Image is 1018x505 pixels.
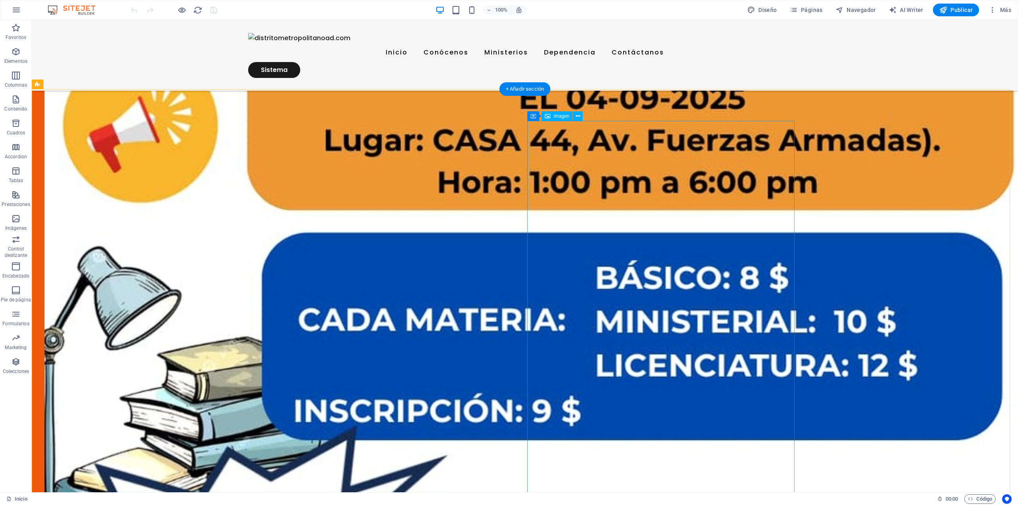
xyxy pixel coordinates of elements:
button: reload [193,5,202,15]
button: Usercentrics [1002,494,1012,504]
span: Más [989,6,1011,14]
span: Diseño [747,6,777,14]
p: Accordion [5,153,27,160]
button: AI Writer [886,4,927,16]
p: Imágenes [5,225,27,231]
div: + Añadir sección [499,82,550,96]
p: Cuadros [7,130,25,136]
span: Código [968,494,992,504]
img: Editor Logo [46,5,105,15]
i: Al redimensionar, ajustar el nivel de zoom automáticamente para ajustarse al dispositivo elegido. [515,6,523,14]
p: Encabezado [2,273,29,279]
button: Código [964,494,996,504]
p: Prestaciones [2,201,30,208]
button: Navegador [832,4,879,16]
span: 00 00 [946,494,958,504]
span: Navegador [835,6,876,14]
span: Imagen [554,114,569,118]
button: 100% [483,5,511,15]
button: Haz clic para salir del modo de previsualización y seguir editando [177,5,187,15]
span: Publicar [939,6,973,14]
p: Columnas [5,82,27,88]
span: AI Writer [889,6,923,14]
div: Diseño (Ctrl+Alt+Y) [744,4,780,16]
button: Más [985,4,1014,16]
h6: Tiempo de la sesión [937,494,958,504]
p: Colecciones [3,368,29,375]
span: Páginas [790,6,823,14]
p: Contenido [4,106,27,112]
p: Tablas [9,177,23,184]
i: Volver a cargar página [193,6,202,15]
h6: 100% [495,5,507,15]
button: Diseño [744,4,780,16]
p: Elementos [4,58,27,64]
p: Marketing [5,344,27,351]
a: Haz clic para cancelar la selección y doble clic para abrir páginas [6,494,27,504]
span: : [951,496,952,502]
p: Pie de página [1,297,31,303]
button: Publicar [933,4,979,16]
button: Páginas [787,4,826,16]
p: Favoritos [6,34,26,41]
p: Formularios [2,320,29,327]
